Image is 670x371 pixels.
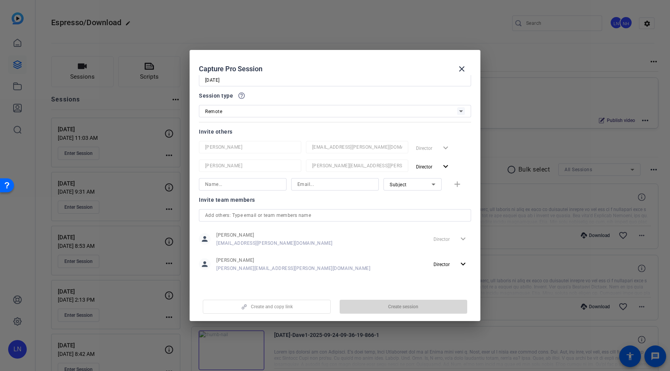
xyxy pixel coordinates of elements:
[205,76,465,85] input: Enter Session Name
[312,143,402,152] input: Email...
[199,195,471,204] div: Invite team members
[216,240,333,246] span: [EMAIL_ADDRESS][PERSON_NAME][DOMAIN_NAME]
[312,161,402,170] input: Email...
[457,64,466,74] mat-icon: close
[199,258,211,270] mat-icon: person
[205,161,295,170] input: Name...
[216,257,370,263] span: [PERSON_NAME]
[199,91,233,100] span: Session type
[216,232,333,238] span: [PERSON_NAME]
[199,127,471,136] div: Invite others
[238,92,245,100] mat-icon: help_outline
[433,262,450,267] span: Director
[430,257,471,271] button: Director
[205,143,295,152] input: Name...
[205,211,465,220] input: Add others: Type email or team members name
[413,160,454,173] button: Director
[458,259,468,269] mat-icon: expand_more
[216,265,370,271] span: [PERSON_NAME][EMAIL_ADDRESS][PERSON_NAME][DOMAIN_NAME]
[297,180,373,189] input: Email...
[199,60,471,78] div: Capture Pro Session
[205,180,280,189] input: Name...
[199,233,211,245] mat-icon: person
[441,162,451,172] mat-icon: expand_more
[390,182,407,187] span: Subject
[416,164,432,170] span: Director
[205,109,222,114] span: Remote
